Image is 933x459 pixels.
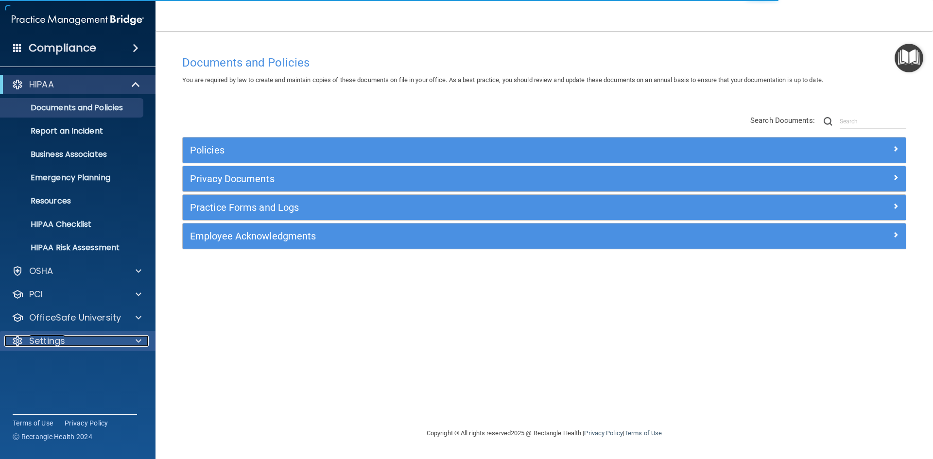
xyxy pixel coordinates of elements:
a: Terms of Use [624,429,662,437]
a: HIPAA [12,79,141,90]
h5: Policies [190,145,718,155]
p: OfficeSafe University [29,312,121,323]
p: Documents and Policies [6,103,139,113]
p: Business Associates [6,150,139,159]
a: OfficeSafe University [12,312,141,323]
a: Employee Acknowledgments [190,228,898,244]
a: Settings [12,335,141,347]
button: Open Resource Center [895,44,923,72]
p: OSHA [29,265,53,277]
p: PCI [29,289,43,300]
a: Privacy Policy [584,429,622,437]
span: Ⓒ Rectangle Health 2024 [13,432,92,442]
a: Terms of Use [13,418,53,428]
h4: Compliance [29,41,96,55]
p: Emergency Planning [6,173,139,183]
a: Privacy Policy [65,418,108,428]
h5: Employee Acknowledgments [190,231,718,241]
h4: Documents and Policies [182,56,906,69]
div: Copyright © All rights reserved 2025 @ Rectangle Health | | [367,418,722,449]
span: Search Documents: [750,116,815,125]
a: PCI [12,289,141,300]
a: Policies [190,142,898,158]
p: Resources [6,196,139,206]
p: Report an Incident [6,126,139,136]
p: HIPAA [29,79,54,90]
img: PMB logo [12,10,144,30]
a: OSHA [12,265,141,277]
span: You are required by law to create and maintain copies of these documents on file in your office. ... [182,76,823,84]
p: Settings [29,335,65,347]
p: HIPAA Checklist [6,220,139,229]
a: Practice Forms and Logs [190,200,898,215]
img: ic-search.3b580494.png [824,117,832,126]
input: Search [840,114,906,129]
h5: Practice Forms and Logs [190,202,718,213]
a: Privacy Documents [190,171,898,187]
h5: Privacy Documents [190,173,718,184]
p: HIPAA Risk Assessment [6,243,139,253]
